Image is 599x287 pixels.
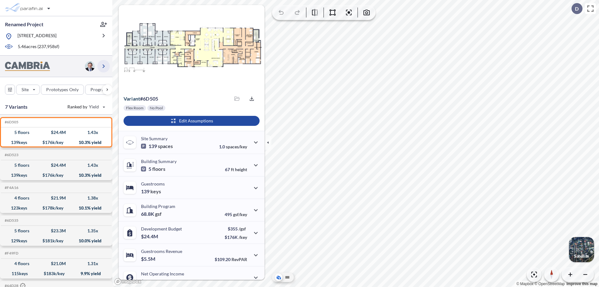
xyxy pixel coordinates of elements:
[141,226,182,231] p: Development Budget
[231,167,234,172] span: ft
[124,96,140,101] span: Variant
[46,87,79,93] p: Prototypes Only
[3,251,18,255] h5: Click to copy the code
[567,282,597,286] a: Improve this map
[85,85,119,95] button: Program
[41,85,84,95] button: Prototypes Only
[569,237,594,262] button: Switcher ImageSatellite
[5,103,28,111] p: 7 Variants
[62,102,109,112] button: Ranked by Yield
[126,106,144,111] p: Flex Room
[124,96,158,102] p: # 6d505
[225,212,247,217] p: 495
[158,143,173,149] span: spaces
[141,181,165,186] p: Guestrooms
[3,186,18,190] h5: Click to copy the code
[239,235,247,240] span: /key
[235,167,247,172] span: height
[574,254,589,259] p: Satellite
[225,167,247,172] p: 67
[141,204,175,209] p: Building Program
[141,166,165,172] p: 5
[221,279,247,285] p: 45.0%
[155,211,162,217] span: gsf
[141,278,156,285] p: $2.5M
[114,278,142,285] a: Mapbox homepage
[179,118,213,124] p: Edit Assumptions
[284,274,291,281] button: Site Plan
[231,257,247,262] span: RevPAR
[18,43,59,50] p: 5.46 acres ( 237,958 sf)
[5,62,50,71] img: BrandImage
[124,116,260,126] button: Edit Assumptions
[5,21,43,28] p: Renamed Project
[215,257,247,262] p: $109.20
[22,87,29,93] p: Site
[141,249,182,254] p: Guestrooms Revenue
[16,85,40,95] button: Site
[150,106,163,111] p: No Pool
[516,282,533,286] a: Mapbox
[233,279,247,285] span: margin
[225,226,247,231] p: $355
[239,226,246,231] span: /gsf
[90,87,108,93] p: Program
[141,211,162,217] p: 68.8K
[575,6,579,12] p: D
[534,282,565,286] a: OpenStreetMap
[141,233,159,240] p: $24.4M
[150,188,161,195] span: keys
[85,61,95,71] img: user logo
[275,274,282,281] button: Aerial View
[226,144,247,149] span: spaces/key
[3,218,18,223] h5: Click to copy the code
[3,120,18,124] h5: Click to copy the code
[233,212,247,217] span: gsf/key
[3,153,18,157] h5: Click to copy the code
[569,237,594,262] img: Switcher Image
[141,143,173,149] p: 139
[141,159,177,164] p: Building Summary
[141,136,168,141] p: Site Summary
[152,166,165,172] span: floors
[141,256,156,262] p: $5.5M
[219,144,247,149] p: 1.0
[141,271,184,276] p: Net Operating Income
[141,188,161,195] p: 139
[225,235,247,240] p: $176K
[17,32,56,40] p: [STREET_ADDRESS]
[89,104,99,110] span: Yield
